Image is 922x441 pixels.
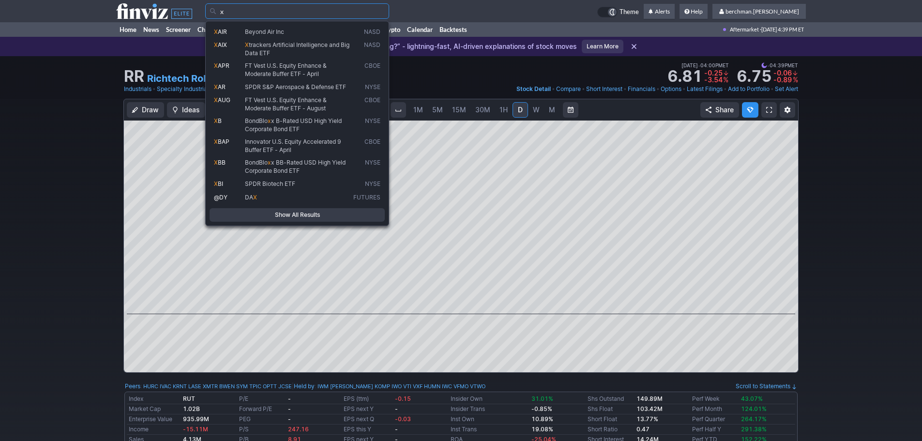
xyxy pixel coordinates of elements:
span: Innovator U.S. Equity Accelerated 9 Buffer ETF - April [245,138,341,153]
button: Draw [127,102,164,118]
span: 1M [413,106,423,114]
span: 31.01% [531,395,553,402]
span: X [214,159,218,166]
span: 15M [452,106,466,114]
b: 935.99M [183,415,209,423]
a: Short Ratio [588,426,618,433]
a: Stock Detail [516,84,551,94]
button: Ideas [167,102,205,118]
span: X [214,117,218,124]
td: Market Cap [127,404,181,414]
a: IWC [442,381,452,391]
a: Short Float [588,415,617,423]
a: Show All Results [210,208,385,222]
a: 5M [428,102,447,118]
td: EPS next Y [342,404,393,414]
a: VFMO [453,381,469,391]
a: Compare [556,84,581,94]
a: KRNT [173,381,187,391]
span: • [582,84,585,94]
span: • [656,84,660,94]
span: CBOE [364,96,380,112]
span: SPDR Biotech ETF [245,180,295,187]
b: 103.42M [636,405,663,412]
a: Latest Filings [687,84,723,94]
b: 10.89% [531,415,553,423]
span: x B-Rated USD High Yield Corporate Bond ETF [245,117,342,133]
a: VTWO [470,381,485,391]
span: X [214,41,218,48]
span: -0.06 [773,69,792,77]
div: | : [292,381,485,391]
div: Search [205,21,389,226]
td: Perf Half Y [690,425,739,435]
span: Latest Filings [687,85,723,92]
a: IWM [317,381,329,391]
td: P/S [237,425,286,435]
a: LASE [188,381,201,391]
a: Charts [194,22,220,37]
span: D [518,106,523,114]
a: Help [680,4,708,19]
a: Backtests [436,22,470,37]
a: SYM [236,381,248,391]
span: • [623,84,627,94]
a: Scroll to Statements [736,382,797,390]
td: P/E [237,394,286,404]
td: Perf Week [690,394,739,404]
a: 30M [471,102,495,118]
span: W [533,106,540,114]
button: Explore new features [742,102,758,118]
td: Forward P/E [237,404,286,414]
p: Introducing “Why Is It Moving?” - lightning-fast, AI-driven explanations of stock moves [282,42,577,51]
a: 0.47 [636,426,650,433]
button: Share [700,102,739,118]
button: Chart Settings [780,102,795,118]
a: Financials [628,84,655,94]
td: EPS this Y [342,425,393,435]
span: AUG [218,96,230,104]
div: : [125,381,292,391]
a: VTI [403,381,411,391]
a: Theme [597,7,639,17]
span: BAP [218,138,229,145]
span: x BB-Rated USD High Yield Corporate Bond ETF [245,159,346,174]
span: berchman.[PERSON_NAME] [726,8,799,15]
span: -0.25 [704,69,723,77]
span: Share [715,105,734,115]
span: X [253,194,257,201]
span: • [552,84,555,94]
span: X [214,180,218,187]
span: BB [218,159,226,166]
button: Range [563,102,578,118]
a: Fullscreen [761,102,777,118]
b: 19.08% [531,426,553,433]
a: XMTR [203,381,218,391]
span: X [214,62,218,69]
span: SPDR S&P Aerospace & Defense ETF [245,83,346,91]
span: • [767,61,770,70]
span: APR [218,62,229,69]
b: - [288,405,291,412]
span: X [214,96,218,104]
span: trackers Artificial Intelligence and Big Data ETF [245,41,349,57]
a: Held by [294,382,315,390]
span: X [214,83,218,91]
td: EPS next Q [342,414,393,425]
a: News [140,22,163,37]
span: 43.07% [741,395,763,402]
td: EPS (ttm) [342,394,393,404]
span: • [771,84,774,94]
span: • [724,84,727,94]
a: 13.77% [636,415,658,423]
a: Alerts [644,4,675,19]
span: FT Vest U.S. Equity Enhance & Moderate Buffer ETF - August [245,96,327,112]
span: % [723,76,728,84]
span: • [152,84,156,94]
span: Stock Detail [516,85,551,92]
a: VXF [413,381,423,391]
span: Ideas [182,105,200,115]
span: Beyond Air Inc [245,28,284,35]
a: Crypto [378,22,404,37]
